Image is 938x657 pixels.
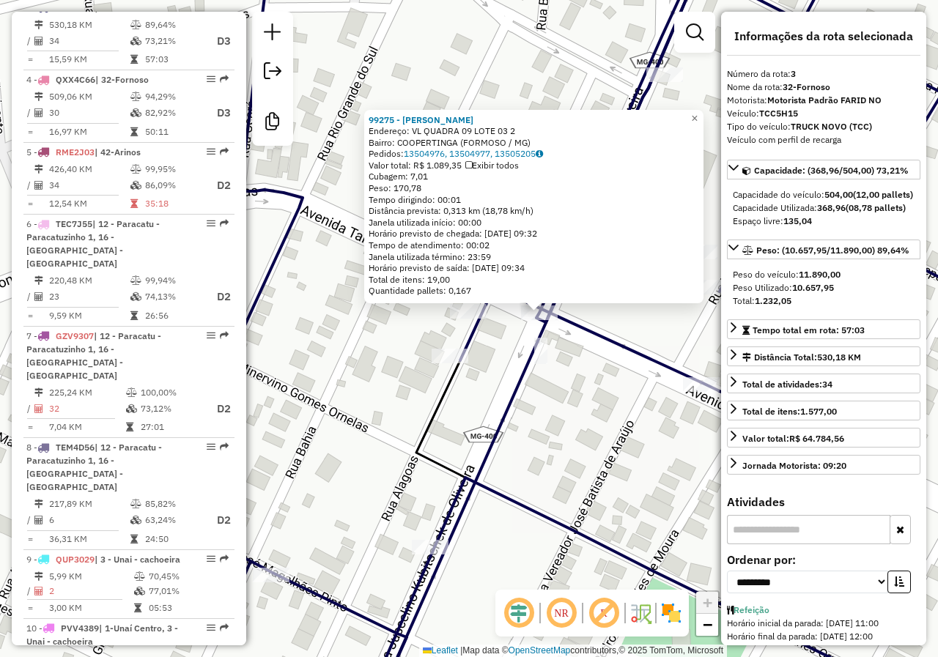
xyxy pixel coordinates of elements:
[26,420,34,434] td: =
[727,133,920,146] div: Veículo com perfil de recarga
[727,81,920,94] div: Nome da rota:
[144,497,203,511] td: 85,82%
[369,262,699,274] div: Horário previsto de saída: [DATE] 09:34
[727,630,920,643] div: Horário final da parada: [DATE] 12:00
[148,584,228,598] td: 77,01%
[727,617,920,630] div: Horário inicial da parada: [DATE] 11:00
[727,67,920,81] div: Número da rota:
[207,219,215,228] em: Opções
[501,595,536,631] span: Ocultar deslocamento
[134,587,145,595] i: % de utilização da cubagem
[733,215,915,228] div: Espaço livre:
[56,146,95,157] span: RME2J03
[34,37,43,45] i: Total de Atividades
[423,645,458,656] a: Leaflet
[26,218,160,269] span: | 12 - Paracatu - Paracatuzinho 1, 16 - [GEOGRAPHIC_DATA] - [GEOGRAPHIC_DATA]
[220,554,229,563] em: Rota exportada
[783,215,812,226] strong: 135,04
[48,18,130,32] td: 530,18 KM
[34,108,43,117] i: Total de Atividades
[258,107,287,140] a: Criar modelo
[703,615,712,634] span: −
[727,428,920,448] a: Valor total:R$ 64.784,56
[144,18,203,32] td: 89,64%
[134,604,141,612] i: Tempo total em rota
[144,532,203,546] td: 24:50
[629,601,652,625] img: Fluxo de ruas
[130,516,141,524] i: % de utilização da cubagem
[48,89,130,104] td: 509,06 KM
[130,108,141,117] i: % de utilização da cubagem
[26,623,178,647] span: | 1-Unaí Centro, 3 - Unai - cachoeira
[95,554,180,565] span: | 3 - Unai - cachoeira
[34,165,43,174] i: Distância Total
[48,125,130,139] td: 16,97 KM
[727,182,920,234] div: Capacidade: (368,96/504,00) 73,21%
[727,401,920,420] a: Total de itens:1.577,00
[126,388,137,397] i: % de utilização do peso
[48,385,125,400] td: 225,24 KM
[759,108,798,119] strong: TCC5H15
[465,160,519,171] span: Exibir todos
[727,94,920,107] div: Motorista:
[369,194,699,206] div: Tempo dirigindo: 00:01
[220,147,229,156] em: Rota exportada
[754,165,909,176] span: Capacidade: (368,96/504,00) 73,21%
[26,32,34,51] td: /
[48,52,130,67] td: 15,59 KM
[853,189,913,200] strong: (12,00 pallets)
[220,331,229,340] em: Rota exportada
[727,495,920,509] h4: Atividades
[733,294,915,308] div: Total:
[34,388,43,397] i: Distância Total
[34,587,43,595] i: Total de Atividades
[26,177,34,195] td: /
[130,292,141,301] i: % de utilização da cubagem
[369,182,699,194] div: Peso: 170,78
[144,511,203,530] td: 63,24%
[130,500,141,508] i: % de utilização do peso
[48,288,130,306] td: 23
[48,532,130,546] td: 36,31 KM
[799,269,841,280] strong: 11.890,00
[220,442,229,451] em: Rota exportada
[824,189,853,200] strong: 504,00
[26,511,34,530] td: /
[207,147,215,156] em: Opções
[56,442,95,453] span: TEM4D56
[95,2,148,13] span: | 32-Fornoso
[61,623,99,634] span: PVV4389
[130,92,141,101] i: % de utilização do peso
[733,281,915,294] div: Peso Utilizado:
[95,146,141,157] span: | 42-Arinos
[130,535,138,543] i: Tempo total em rota
[369,285,699,297] div: Quantidade pallets: 0,167
[126,423,133,431] i: Tempo total em rota
[48,196,130,211] td: 12,54 KM
[130,276,141,285] i: % de utilização do peso
[48,273,130,288] td: 220,48 KM
[34,92,43,101] i: Distância Total
[742,459,846,472] div: Jornada Motorista: 09:20
[140,385,204,400] td: 100,00%
[686,110,703,127] a: Close popup
[126,404,137,413] i: % de utilização da cubagem
[369,160,699,171] div: Valor total: R$ 1.089,35
[48,177,130,195] td: 34
[509,645,571,656] a: OpenStreetMap
[404,148,543,159] a: 13504976, 13504977, 13505205
[144,162,203,177] td: 99,95%
[56,330,94,341] span: GZV9307
[207,442,215,451] em: Opções
[220,75,229,83] em: Rota exportada
[144,32,203,51] td: 73,21%
[26,196,34,211] td: =
[144,125,203,139] td: 50:11
[140,420,204,434] td: 27:01
[369,114,699,297] div: Tempo de atendimento: 00:02
[817,352,861,363] span: 530,18 KM
[727,29,920,43] h4: Informações da rota selecionada
[144,288,203,306] td: 74,13%
[727,240,920,259] a: Peso: (10.657,95/11.890,00) 89,64%
[767,94,882,105] strong: Motorista Padrão FARID NO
